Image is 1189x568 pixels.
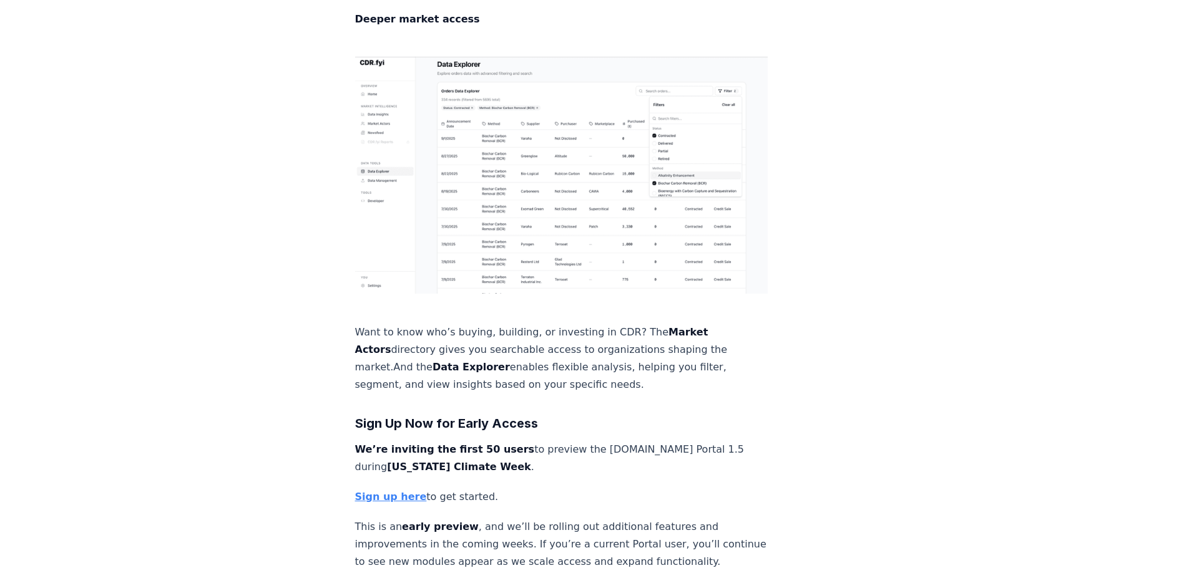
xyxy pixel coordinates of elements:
img: blog post image [355,57,768,294]
strong: Data Explorer [433,361,510,373]
p: to get started. [355,488,768,506]
strong: Sign Up Now for Early Access [355,416,538,431]
strong: early preview [402,521,479,532]
strong: Market Actors [355,326,708,355]
strong: [US_STATE] Climate Week [387,461,531,473]
strong: Deeper market access [355,13,480,25]
a: Sign up here [355,491,427,503]
p: Want to know who’s buying, building, or investing in CDR? The directory gives you searchable acce... [355,324,768,393]
p: to preview the [DOMAIN_NAME] Portal 1.5 during . [355,441,768,476]
strong: We’re inviting the first 50 users [355,443,535,455]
